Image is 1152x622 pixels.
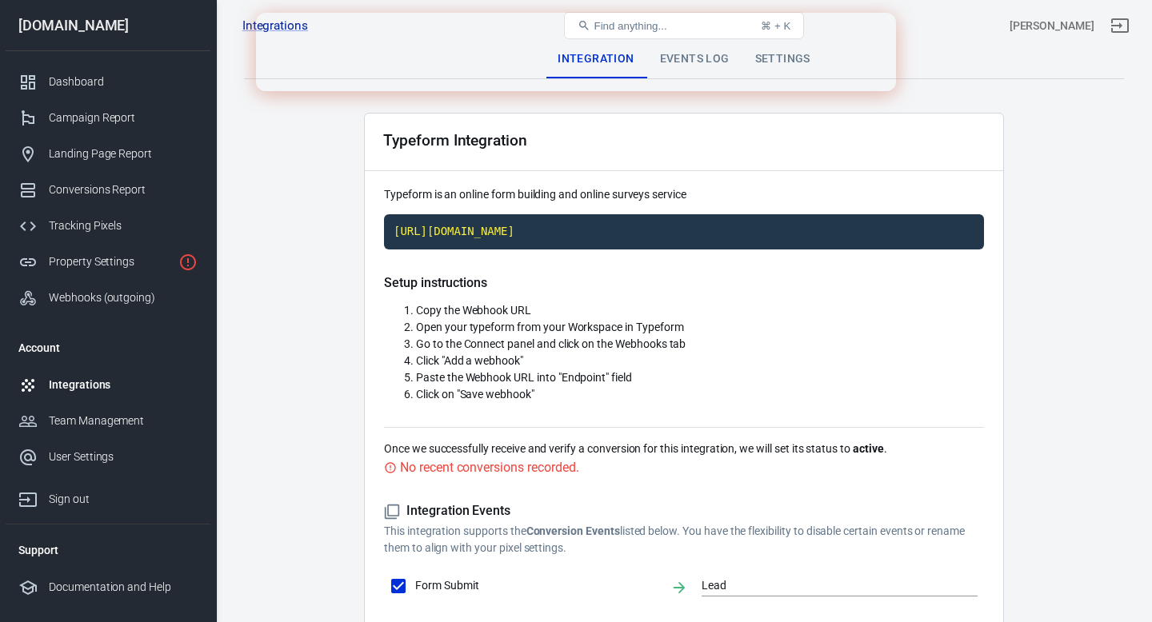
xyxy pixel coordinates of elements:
[6,403,210,439] a: Team Management
[49,413,198,429] div: Team Management
[384,214,984,249] code: Click to copy
[49,491,198,508] div: Sign out
[384,523,984,556] p: This integration supports the listed below. You have the flexibility to disable certain events or...
[49,74,198,90] div: Dashboard
[1101,6,1139,45] a: Sign out
[49,579,198,596] div: Documentation and Help
[6,531,210,569] li: Support
[6,244,210,280] a: Property Settings
[6,18,210,33] div: [DOMAIN_NAME]
[416,388,534,401] span: Click on "Save webhook"
[6,136,210,172] a: Landing Page Report
[49,377,198,393] div: Integrations
[416,371,632,384] span: Paste the Webhook URL into "Endpoint" field
[6,100,210,136] a: Campaign Report
[49,217,198,234] div: Tracking Pixels
[416,304,531,317] span: Copy the Webhook URL
[6,475,210,517] a: Sign out
[242,18,308,34] a: Integrations
[415,577,658,594] span: Form Submit
[384,503,984,520] h5: Integration Events
[6,280,210,316] a: Webhooks (outgoing)
[400,457,578,477] div: No recent conversions recorded.
[416,321,684,333] span: Open your typeform from your Workspace in Typeform
[564,12,804,39] button: Find anything...⌘ + K
[6,172,210,208] a: Conversions Report
[702,576,954,596] input: Lead
[853,442,884,455] strong: active
[6,439,210,475] a: User Settings
[256,13,896,91] iframe: Intercom live chat banner
[6,208,210,244] a: Tracking Pixels
[49,110,198,126] div: Campaign Report
[384,275,984,291] h5: Setup instructions
[1098,544,1136,582] iframe: Intercom live chat
[1010,18,1094,34] div: Account id: QCHD6y0d
[383,132,527,149] div: Typeform Integration
[49,181,198,198] div: Conversions Report
[178,253,198,272] svg: Property is not installed yet
[416,354,523,367] span: Click "Add a webhook"
[49,449,198,465] div: User Settings
[526,524,620,537] strong: Conversion Events
[49,253,172,270] div: Property Settings
[49,289,198,306] div: Webhooks (outgoing)
[384,186,984,203] p: Typeform is an online form building and online surveys service
[6,64,210,100] a: Dashboard
[6,329,210,367] li: Account
[49,146,198,162] div: Landing Page Report
[384,441,984,457] p: Once we successfully receive and verify a conversion for this integration, we will set its status...
[416,337,686,350] span: Go to the Connect panel and click on the Webhooks tab
[6,367,210,403] a: Integrations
